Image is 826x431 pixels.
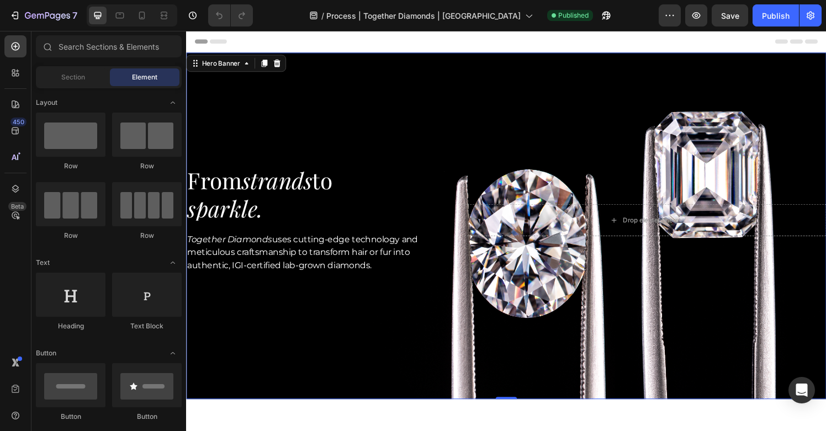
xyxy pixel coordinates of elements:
span: Element [132,72,157,82]
span: Save [721,11,739,20]
div: Undo/Redo [208,4,253,26]
button: Save [712,4,748,26]
button: 7 [4,4,82,26]
iframe: Design area [186,31,826,431]
span: Toggle open [164,254,182,272]
div: Text Block [112,321,182,331]
div: Publish [762,10,790,22]
span: Button [36,348,56,358]
div: Row [36,231,105,241]
div: Open Intercom Messenger [788,377,815,403]
div: Beta [8,202,27,211]
div: Button [112,412,182,422]
span: Process | Together Diamonds | [GEOGRAPHIC_DATA] [326,10,521,22]
div: Heading [36,321,105,331]
button: Publish [753,4,799,26]
div: Row [112,231,182,241]
span: Text [36,258,50,268]
span: Section [61,72,85,82]
div: Button [36,412,105,422]
div: 450 [10,118,27,126]
span: Published [558,10,589,20]
p: 7 [72,9,77,22]
span: Toggle open [164,94,182,111]
div: Row [36,161,105,171]
div: Drop element here [452,191,510,200]
input: Search Sections & Elements [36,35,182,57]
div: Row [112,161,182,171]
span: Toggle open [164,344,182,362]
span: / [321,10,324,22]
span: Layout [36,98,57,108]
div: Hero Banner [14,29,58,39]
